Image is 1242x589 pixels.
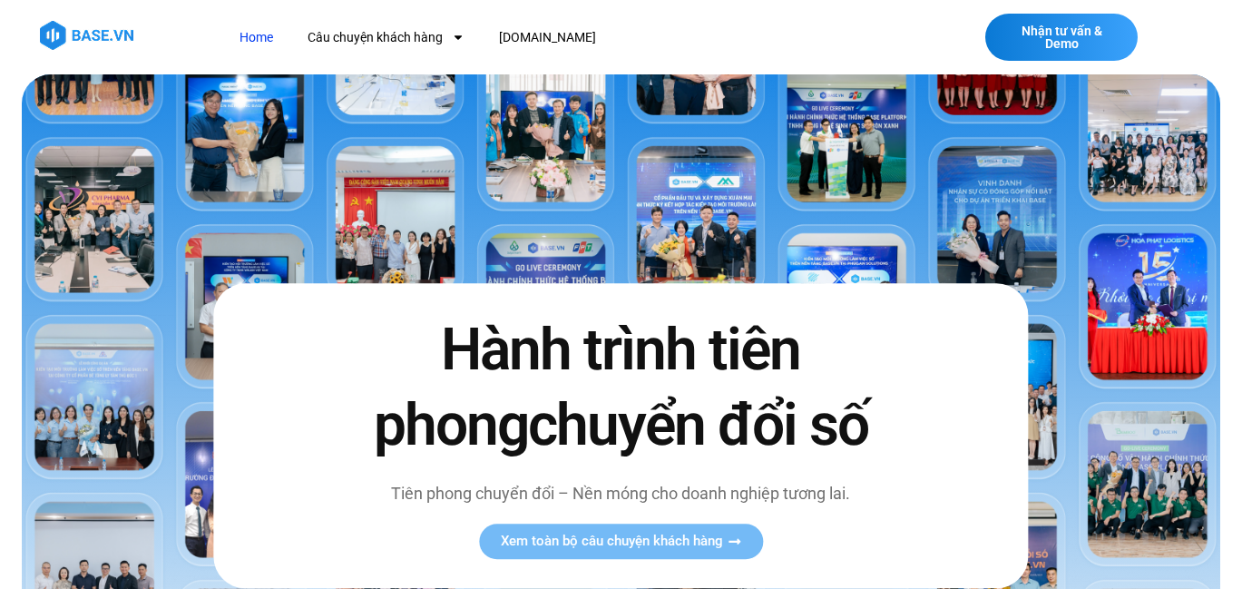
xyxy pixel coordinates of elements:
span: Nhận tư vấn & Demo [1003,25,1120,50]
nav: Menu [226,21,886,54]
p: Tiên phong chuyển đổi – Nền móng cho doanh nghiệp tương lai. [353,482,888,506]
a: Xem toàn bộ câu chuyện khách hàng [479,525,763,560]
span: chuyển đổi số [528,391,868,459]
a: Câu chuyện khách hàng [294,21,478,54]
a: [DOMAIN_NAME] [485,21,610,54]
span: Xem toàn bộ câu chuyện khách hàng [501,535,723,549]
h2: Hành trình tiên phong [353,312,888,463]
a: Home [226,21,287,54]
a: Nhận tư vấn & Demo [985,14,1138,61]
